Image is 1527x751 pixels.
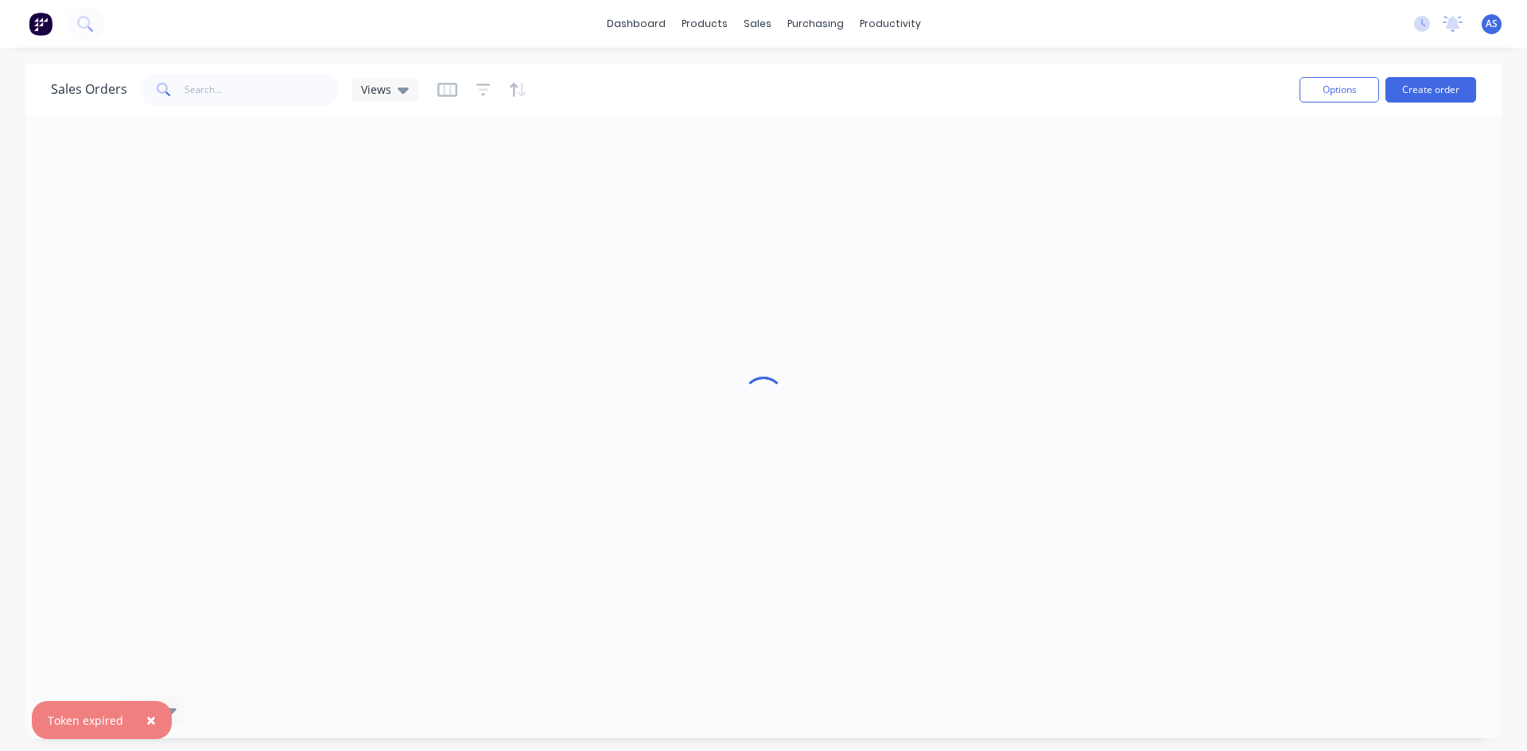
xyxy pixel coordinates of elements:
[361,81,391,98] span: Views
[1385,77,1476,103] button: Create order
[130,701,172,739] button: Close
[779,12,852,36] div: purchasing
[185,74,340,106] input: Search...
[48,712,123,729] div: Token expired
[51,82,127,97] h1: Sales Orders
[736,12,779,36] div: sales
[29,12,52,36] img: Factory
[674,12,736,36] div: products
[852,12,929,36] div: productivity
[146,709,156,731] span: ×
[1486,17,1498,31] span: AS
[1300,77,1379,103] button: Options
[599,12,674,36] a: dashboard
